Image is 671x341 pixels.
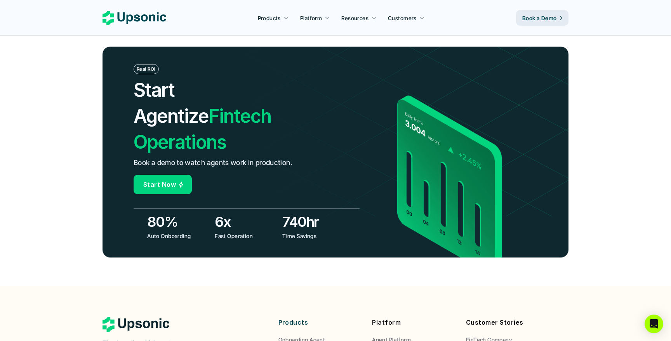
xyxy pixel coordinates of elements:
[134,77,315,155] h2: Fintech Operations
[516,10,568,26] a: Book a Demo
[278,317,361,328] p: Products
[282,212,346,231] h3: 740hr
[258,14,281,22] p: Products
[372,317,454,328] p: Platform
[215,232,276,240] p: Fast Operation
[341,14,369,22] p: Resources
[645,315,663,333] div: Open Intercom Messenger
[300,14,322,22] p: Platform
[147,232,209,240] p: Auto Onboarding
[143,179,176,190] p: Start Now
[282,232,344,240] p: Time Savings
[215,212,278,231] h3: 6x
[388,14,417,22] p: Customers
[522,14,557,22] p: Book a Demo
[466,317,548,328] p: Customer Stories
[137,66,156,72] p: Real ROI
[253,11,294,25] a: Products
[147,212,211,231] h3: 80%
[134,157,292,169] p: Book a demo to watch agents work in production.
[134,78,209,127] span: Start Agentize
